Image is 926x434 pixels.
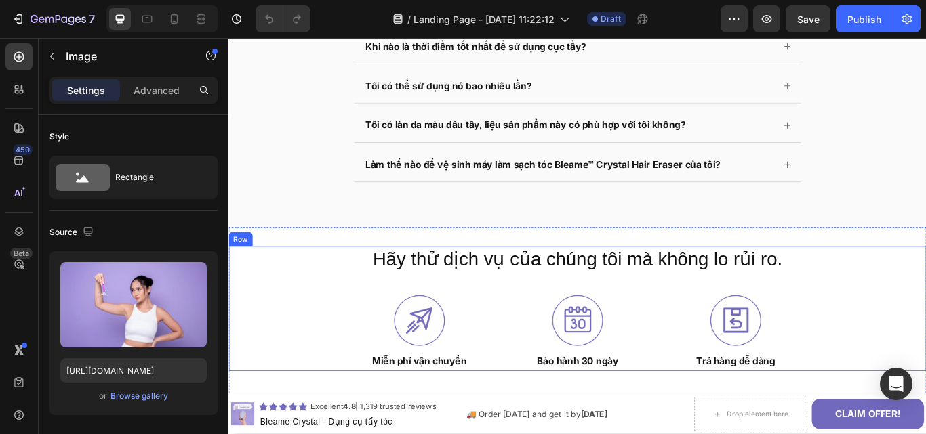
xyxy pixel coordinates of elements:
[797,14,820,25] span: Save
[370,293,444,367] img: gempages_547302332493202390-476ba198-252e-432a-972f-e0453809dd2d.png
[880,368,912,400] div: Open Intercom Messenger
[13,144,33,155] div: 450
[67,83,105,97] p: Settings
[786,5,830,32] button: Save
[3,229,25,241] div: Row
[49,223,96,242] div: Source
[159,3,417,18] p: Khi nào là thời điểm tốt nhất để sử dụng cục tẩy?
[847,12,881,26] div: Publish
[10,248,33,259] div: Beta
[132,368,313,387] p: Miễn phí vận chuyển
[49,131,69,143] div: Style
[110,390,168,402] div: Browse gallery
[186,293,260,367] img: gempages_547302332493202390-2cda88b5-54b1-477c-8295-b3efc036aff2.png
[89,11,95,27] p: 7
[60,262,207,347] img: preview-image
[500,368,682,387] p: Trả hàng dễ dàng
[601,13,621,25] span: Draft
[836,5,893,32] button: Publish
[159,95,533,109] p: Tôi có làn da màu dâu tây, liệu sản phẩm này có phù hợp với tôi không?
[159,141,573,155] p: Làm thế nào để vệ sinh máy làm sạch tóc Bleame™ Crystal Hair Eraser của tôi?
[60,358,207,383] input: https://example.com/image.jpg
[316,368,498,387] p: Bảo hành 30 ngày
[256,5,310,32] div: Undo/Redo
[66,48,181,64] p: Image
[407,12,411,26] span: /
[555,293,628,367] img: gempages_547302332493202390-cdc8dbe5-024f-4ac0-b9bd-7254b12af48e.png
[5,5,101,32] button: 7
[228,38,926,434] iframe: Design area
[134,83,180,97] p: Advanced
[159,49,353,64] p: Tôi có thể sử dụng nó bao nhiêu lần?
[99,388,107,404] span: or
[110,389,169,403] button: Browse gallery
[115,162,198,193] div: Rectangle
[414,12,555,26] span: Landing Page - [DATE] 11:22:12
